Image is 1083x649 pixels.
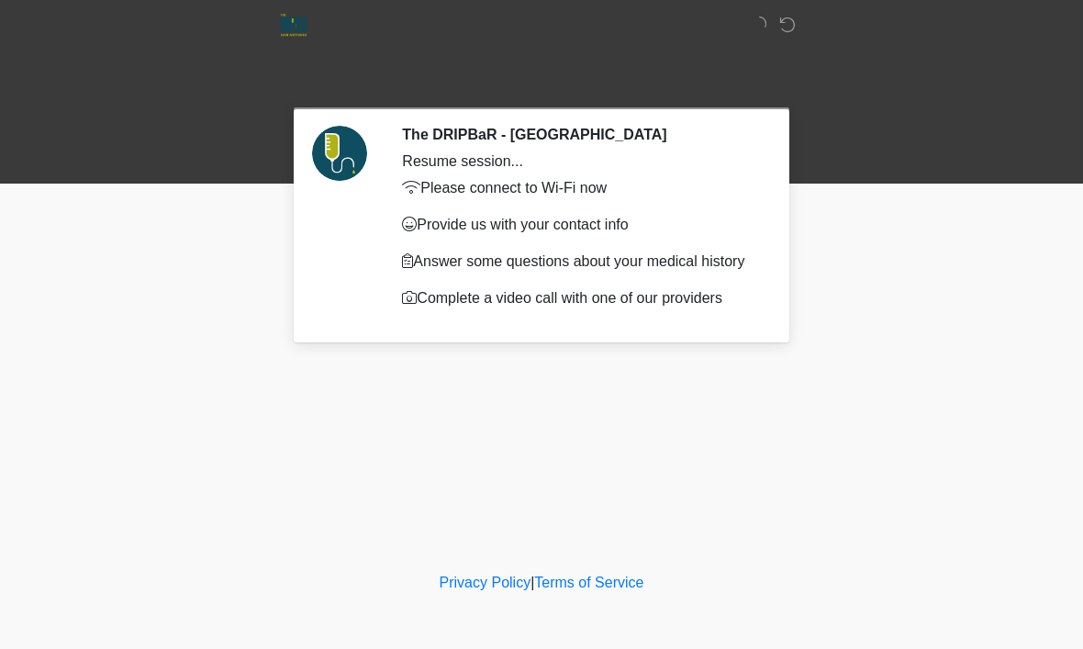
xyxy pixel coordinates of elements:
p: Complete a video call with one of our providers [402,287,757,309]
h1: ‎ ‎ ‎ ‎ [285,66,798,100]
p: Provide us with your contact info [402,214,757,236]
p: Answer some questions about your medical history [402,251,757,273]
div: Resume session... [402,151,757,173]
p: Please connect to Wi-Fi now [402,177,757,199]
img: Agent Avatar [312,126,367,181]
h2: The DRIPBaR - [GEOGRAPHIC_DATA] [402,126,757,143]
img: The DRIPBaR - San Antonio Fossil Creek Logo [280,14,307,37]
a: Privacy Policy [440,575,531,590]
a: | [530,575,534,590]
a: Terms of Service [534,575,643,590]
